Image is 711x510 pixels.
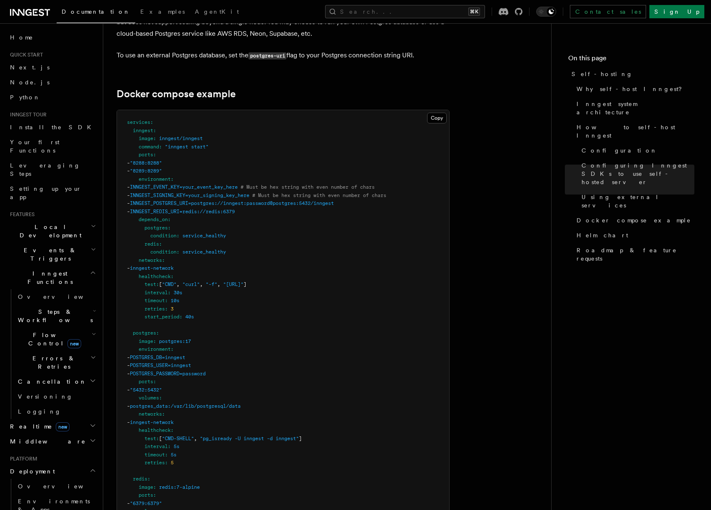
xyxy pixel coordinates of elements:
a: Setting up your app [7,181,98,204]
span: depends_on [139,217,168,222]
span: "8289:8289" [130,168,162,174]
span: : [147,476,150,482]
span: 5 [171,460,174,466]
span: service_healthy [182,249,226,255]
span: inngest-network [130,419,174,425]
span: : [171,176,174,182]
a: Documentation [57,2,135,23]
span: [ [159,281,162,287]
span: "8288:8288" [130,160,162,166]
span: "6379:6379" [130,500,162,506]
span: : [171,346,174,352]
span: "[URL]" [223,281,244,287]
span: Cancellation [15,377,87,386]
span: : [165,298,168,303]
span: service_healthy [182,233,226,239]
span: postgres_data:/var/lib/postgresql/data [130,403,241,409]
button: Cancellation [15,374,98,389]
button: Errors & Retries [15,351,98,374]
a: Overview [15,289,98,304]
span: Self-hosting [572,70,633,78]
span: image [139,338,153,344]
span: 40s [185,314,194,320]
a: Home [7,30,98,45]
span: redis [144,241,159,247]
span: Platform [7,456,37,462]
span: inngest [133,128,153,133]
span: , [177,281,179,287]
span: Using external services [582,193,694,209]
span: : [179,314,182,320]
span: INNGEST_SIGNING_KEY=your_signing_key_here [130,192,249,198]
span: - [127,355,130,360]
a: Examples [135,2,190,22]
span: , [194,436,197,441]
span: Flow Control [15,331,92,347]
span: new [67,339,81,348]
span: , [217,281,220,287]
span: - [127,209,130,214]
span: retries [144,306,165,312]
span: timeout [144,452,165,458]
p: To use an external Postgres database, set the flag to your Postgres connection string URI. [117,49,450,62]
span: 5s [174,443,179,449]
span: Leveraging Steps [10,162,80,177]
span: Overview [18,293,104,300]
span: INNGEST_POSTGRES_URI=postgres://inngest:password@postgres:5432/inngest [130,200,334,206]
span: services [127,119,150,125]
span: interval [144,290,168,296]
span: : [162,257,165,263]
span: Versioning [18,393,73,400]
span: inngest/inngest [159,136,203,141]
span: Steps & Workflows [15,308,93,324]
span: : [177,233,179,239]
span: Inngest system architecture [577,100,694,116]
a: Sign Up [649,5,704,18]
span: Features [7,211,35,218]
span: "curl" [182,281,200,287]
span: : [159,144,162,150]
button: Toggle dark mode [536,7,556,17]
span: Inngest tour [7,111,47,118]
span: - [127,265,130,271]
span: Middleware [7,437,86,446]
a: Logging [15,404,98,419]
a: AgentKit [190,2,244,22]
span: : [153,152,156,158]
span: Events & Triggers [7,246,91,263]
span: POSTGRES_USER=inngest [130,362,191,368]
span: test [144,436,156,441]
span: Local Development [7,223,91,239]
span: command [139,144,159,150]
span: "5432:5432" [130,387,162,393]
span: : [153,379,156,384]
span: "CMD" [162,281,177,287]
a: Configuration [578,143,694,158]
span: : [165,460,168,466]
span: Configuring Inngest SDKs to use self-hosted server [582,161,694,186]
span: networks [139,411,162,417]
span: - [127,500,130,506]
a: Docker compose example [117,88,236,100]
span: INNGEST_REDIS_URI=redis://redis:6379 [130,209,235,214]
h4: On this page [568,53,694,67]
a: Roadmap & feature requests [573,243,694,266]
span: How to self-host Inngest [577,123,694,140]
button: Copy [427,113,447,123]
span: postgres:17 [159,338,191,344]
span: 30s [174,290,182,296]
span: [ [159,436,162,441]
a: Next.js [7,60,98,75]
span: start_period [144,314,179,320]
span: networks [139,257,162,263]
kbd: ⌘K [468,7,480,16]
span: - [127,200,130,206]
code: postgres-uri [249,52,286,59]
span: - [127,160,130,166]
span: AgentKit [195,8,239,15]
span: "-f" [206,281,217,287]
span: retries [144,460,165,466]
span: - [127,403,130,409]
span: redis:7-alpine [159,484,200,490]
span: - [127,387,130,393]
